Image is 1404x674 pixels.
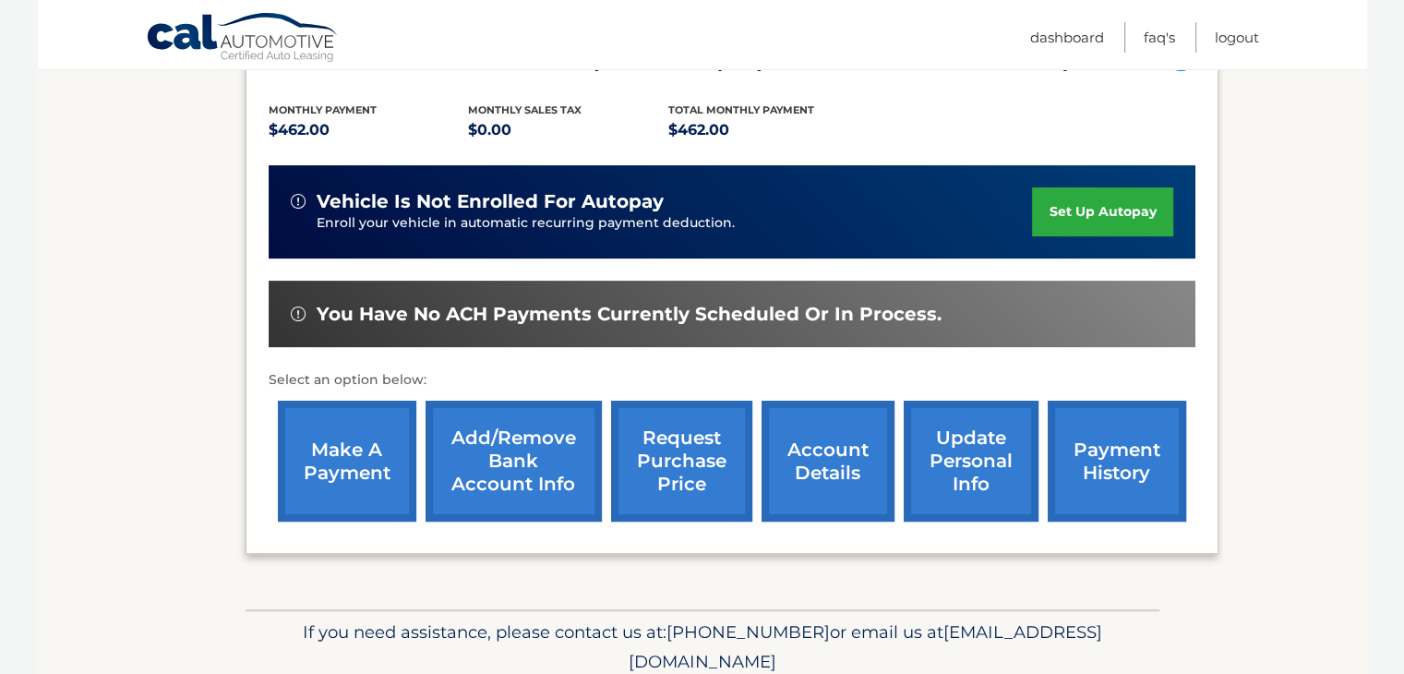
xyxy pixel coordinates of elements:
[291,194,306,209] img: alert-white.svg
[426,401,602,522] a: Add/Remove bank account info
[629,621,1102,672] span: [EMAIL_ADDRESS][DOMAIN_NAME]
[468,117,668,143] p: $0.00
[668,103,814,116] span: Total Monthly Payment
[269,103,377,116] span: Monthly Payment
[1215,22,1259,53] a: Logout
[291,307,306,321] img: alert-white.svg
[269,369,1195,391] p: Select an option below:
[611,401,752,522] a: request purchase price
[1048,401,1186,522] a: payment history
[1144,22,1175,53] a: FAQ's
[317,213,1033,234] p: Enroll your vehicle in automatic recurring payment deduction.
[317,303,942,326] span: You have no ACH payments currently scheduled or in process.
[904,401,1038,522] a: update personal info
[668,117,869,143] p: $462.00
[269,117,469,143] p: $462.00
[146,12,340,66] a: Cal Automotive
[762,401,894,522] a: account details
[317,190,664,213] span: vehicle is not enrolled for autopay
[666,621,830,643] span: [PHONE_NUMBER]
[1032,187,1172,236] a: set up autopay
[278,401,416,522] a: make a payment
[468,103,582,116] span: Monthly sales Tax
[1030,22,1104,53] a: Dashboard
